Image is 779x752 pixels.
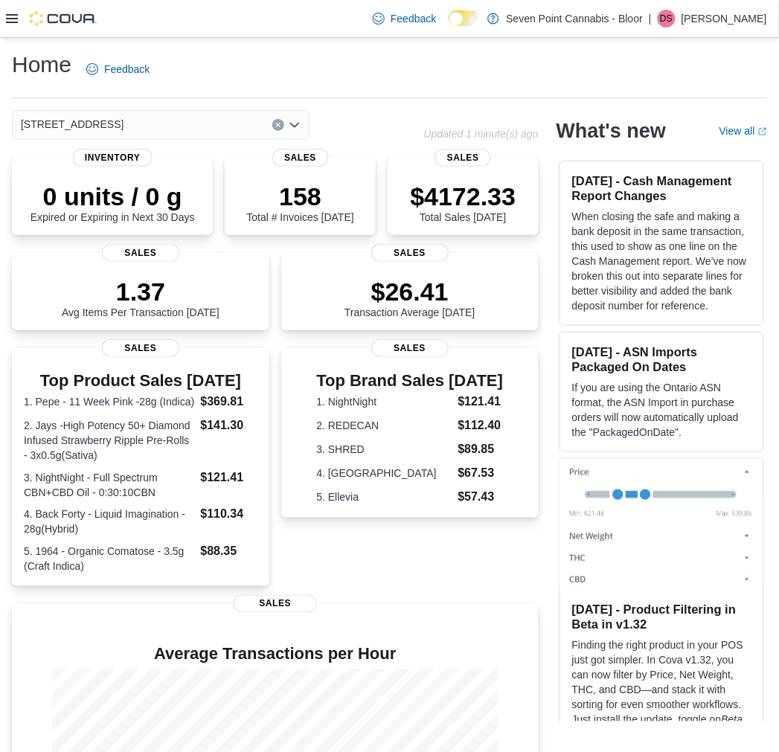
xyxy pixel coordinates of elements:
[24,507,194,537] dt: 4. Back Forty - Liquid Imagination - 28g(Hybrid)
[411,181,516,223] div: Total Sales [DATE]
[24,544,194,574] dt: 5. 1964 - Organic Comatose - 3.5g (Craft Indica)
[24,470,194,500] dt: 3. NightNight - Full Spectrum CBN+CBD Oil - 0:30:10CBN
[289,119,301,131] button: Open list of options
[435,149,491,167] span: Sales
[661,10,673,28] span: DS
[317,372,504,390] h3: Top Brand Sales [DATE]
[317,418,452,433] dt: 2. REDECAN
[102,339,179,357] span: Sales
[246,181,353,223] div: Total # Invoices [DATE]
[572,344,751,374] h3: [DATE] - ASN Imports Packaged On Dates
[458,393,504,411] dd: $121.41
[200,543,257,561] dd: $88.35
[458,440,504,458] dd: $89.85
[371,339,449,357] span: Sales
[62,277,219,318] div: Avg Items Per Transaction [DATE]
[411,181,516,211] p: $4172.33
[507,10,644,28] p: Seven Point Cannabis - Bloor
[449,10,480,26] input: Dark Mode
[62,277,219,306] p: 1.37
[371,244,449,262] span: Sales
[682,10,767,28] p: [PERSON_NAME]
[649,10,652,28] p: |
[200,417,257,434] dd: $141.30
[391,11,436,26] span: Feedback
[572,602,751,632] h3: [DATE] - Product Filtering in Beta in v1.32
[31,181,195,211] p: 0 units / 0 g
[12,50,71,80] h1: Home
[21,115,124,133] span: [STREET_ADDRESS]
[200,469,257,486] dd: $121.41
[200,506,257,524] dd: $110.34
[104,62,150,77] span: Feedback
[80,54,156,84] a: Feedback
[344,277,475,318] div: Transaction Average [DATE]
[317,442,452,457] dt: 3. SHRED
[572,380,751,440] p: If you are using the Ontario ASN format, the ASN Import in purchase orders will now automatically...
[367,4,442,33] a: Feedback
[758,127,767,136] svg: External link
[30,11,97,26] img: Cova
[24,394,194,409] dt: 1. Pepe - 11 Week Pink -28g (Indica)
[102,244,179,262] span: Sales
[24,372,257,390] h3: Top Product Sales [DATE]
[572,173,751,203] h3: [DATE] - Cash Management Report Changes
[344,277,475,306] p: $26.41
[272,119,284,131] button: Clear input
[719,125,767,137] a: View allExternal link
[272,149,328,167] span: Sales
[458,488,504,506] dd: $57.43
[24,646,527,663] h4: Average Transactions per Hour
[458,417,504,434] dd: $112.40
[246,181,353,211] p: 158
[73,149,153,167] span: Inventory
[31,181,195,223] div: Expired or Expiring in Next 30 Days
[234,595,317,613] span: Sales
[557,119,666,143] h2: What's new
[572,209,751,313] p: When closing the safe and making a bank deposit in the same transaction, this used to show as one...
[317,394,452,409] dt: 1. NightNight
[317,489,452,504] dt: 5. Ellevia
[317,466,452,481] dt: 4. [GEOGRAPHIC_DATA]
[24,418,194,463] dt: 2. Jays -High Potency 50+ Diamond Infused Strawberry Ripple Pre-Rolls - 3x0.5g(Sativa)
[424,128,539,140] p: Updated 1 minute(s) ago
[658,10,676,28] div: Dayna Sawyer
[200,393,257,411] dd: $369.81
[458,464,504,482] dd: $67.53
